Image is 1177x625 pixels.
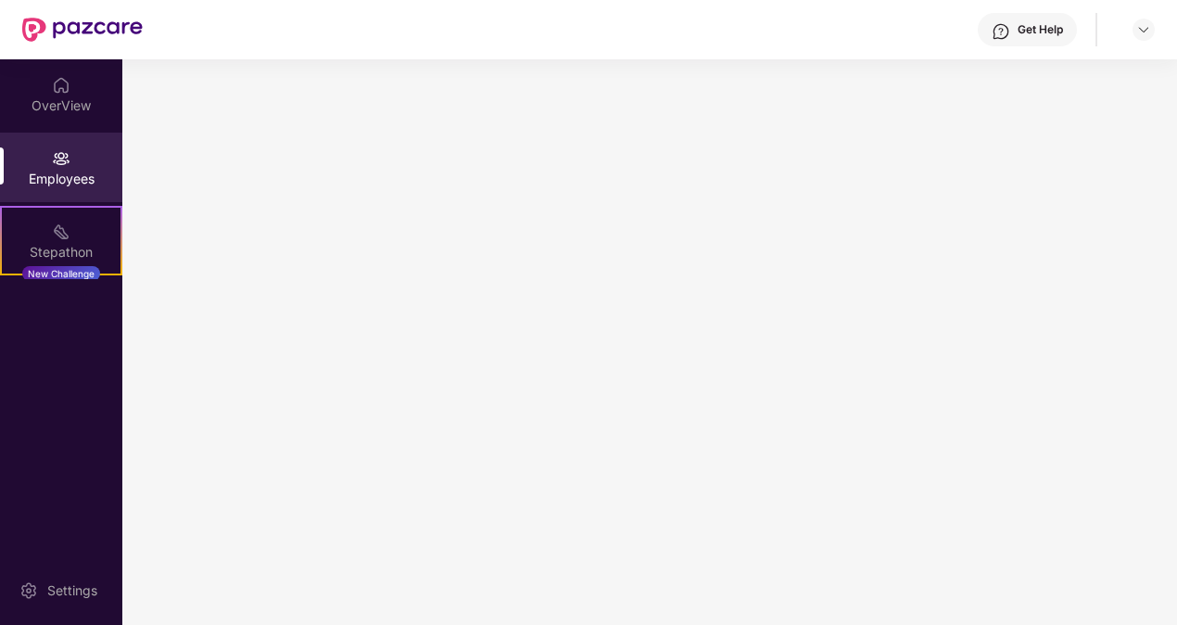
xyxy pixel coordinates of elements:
[52,223,70,241] img: svg+xml;base64,PHN2ZyB4bWxucz0iaHR0cDovL3d3dy53My5vcmcvMjAwMC9zdmciIHdpZHRoPSIyMSIgaGVpZ2h0PSIyMC...
[992,22,1010,41] img: svg+xml;base64,PHN2ZyBpZD0iSGVscC0zMngzMiIgeG1sbnM9Imh0dHA6Ly93d3cudzMub3JnLzIwMDAvc3ZnIiB3aWR0aD...
[19,581,38,600] img: svg+xml;base64,PHN2ZyBpZD0iU2V0dGluZy0yMHgyMCIgeG1sbnM9Imh0dHA6Ly93d3cudzMub3JnLzIwMDAvc3ZnIiB3aW...
[42,581,103,600] div: Settings
[52,76,70,95] img: svg+xml;base64,PHN2ZyBpZD0iSG9tZSIgeG1sbnM9Imh0dHA6Ly93d3cudzMub3JnLzIwMDAvc3ZnIiB3aWR0aD0iMjAiIG...
[22,18,143,42] img: New Pazcare Logo
[52,149,70,168] img: svg+xml;base64,PHN2ZyBpZD0iRW1wbG95ZWVzIiB4bWxucz0iaHR0cDovL3d3dy53My5vcmcvMjAwMC9zdmciIHdpZHRoPS...
[2,243,120,261] div: Stepathon
[22,266,100,281] div: New Challenge
[1136,22,1151,37] img: svg+xml;base64,PHN2ZyBpZD0iRHJvcGRvd24tMzJ4MzIiIHhtbG5zPSJodHRwOi8vd3d3LnczLm9yZy8yMDAwL3N2ZyIgd2...
[1018,22,1063,37] div: Get Help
